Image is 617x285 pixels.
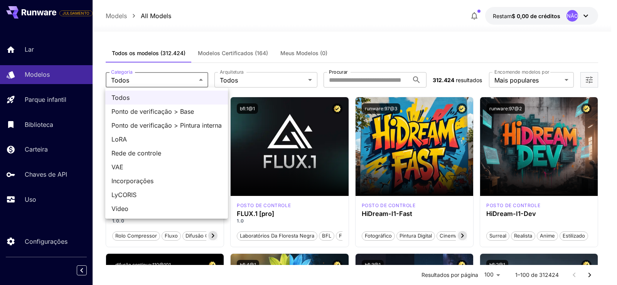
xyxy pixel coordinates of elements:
font: Ponto de verificação > Pintura interna [111,121,222,129]
font: Todos [111,94,130,101]
font: Rede de controle [111,149,161,157]
font: VAE [111,163,123,171]
font: LyCORIS [111,191,137,199]
font: LoRA [111,135,127,143]
font: Incorporações [111,177,153,185]
font: Ponto de verificação > Base [111,108,194,115]
font: Vídeo [111,205,128,212]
